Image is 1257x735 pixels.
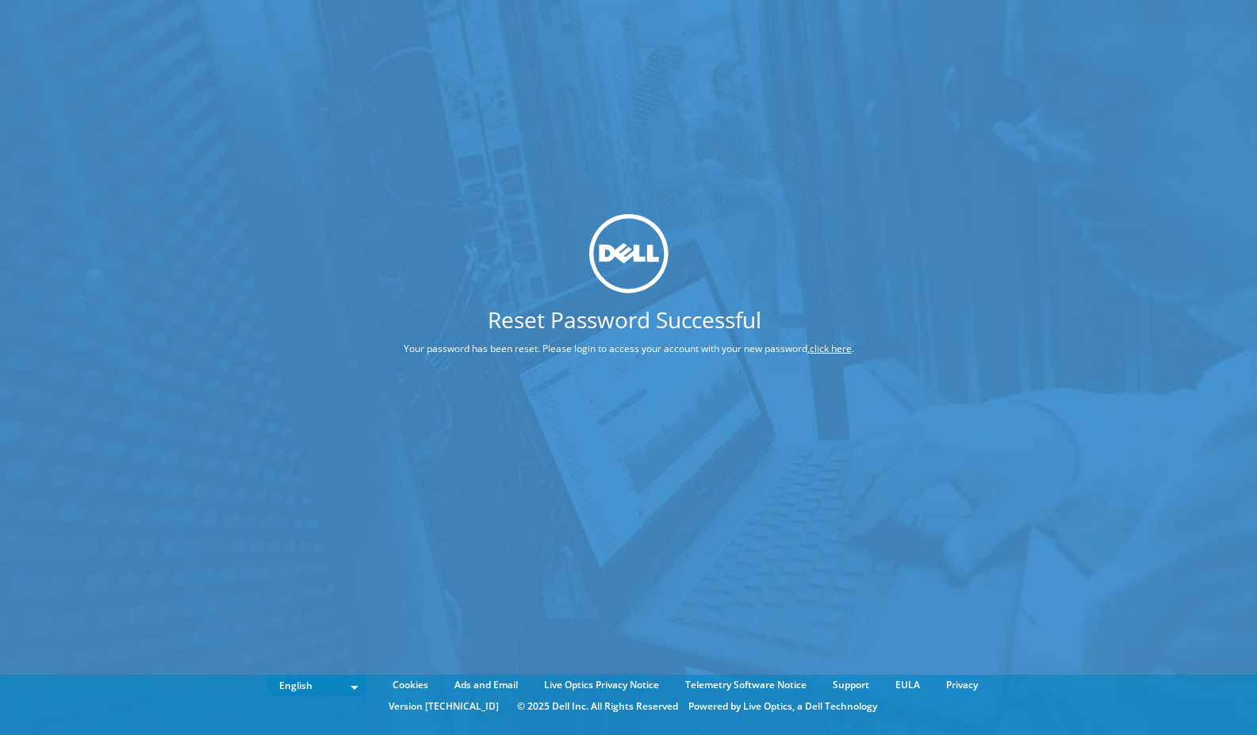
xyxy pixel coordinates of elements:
[934,676,990,694] a: Privacy
[673,676,818,694] a: Telemetry Software Notice
[344,308,906,330] h1: Reset Password Successful
[443,676,530,694] a: Ads and Email
[509,698,686,715] li: © 2025 Dell Inc. All Rights Reserved
[589,214,669,293] img: dell_svg_logo.svg
[381,676,440,694] a: Cookies
[532,676,671,694] a: Live Optics Privacy Notice
[688,698,877,715] li: Powered by Live Optics, a Dell Technology
[344,339,914,357] p: Your password has been reset. Please login to access your account with your new password, .
[810,341,852,354] a: click here
[883,676,932,694] a: EULA
[381,698,507,715] li: Version [TECHNICAL_ID]
[821,676,881,694] a: Support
